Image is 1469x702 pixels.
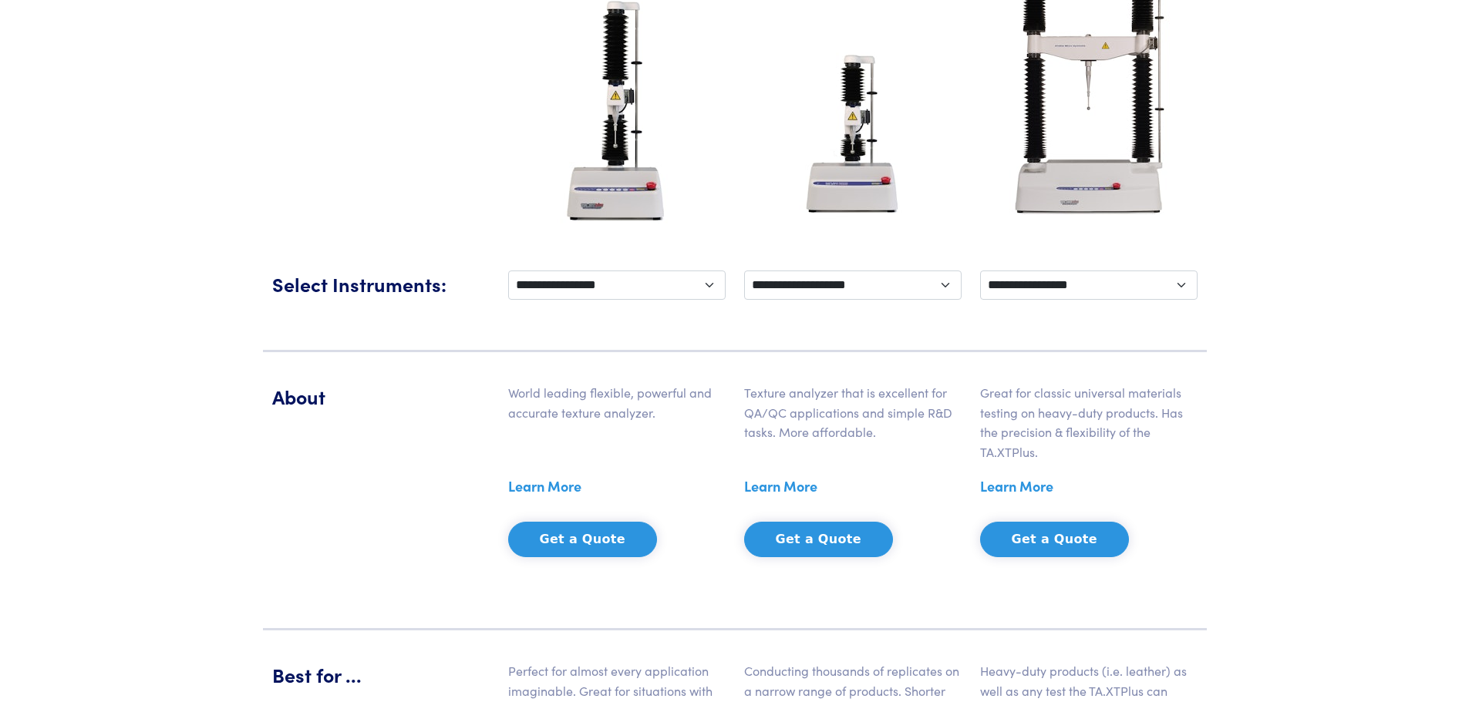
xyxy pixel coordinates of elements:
a: Learn More [508,475,581,498]
p: Great for classic universal materials testing on heavy-duty products. Has the precision & flexibi... [980,383,1198,462]
h5: About [272,383,490,410]
a: Learn More [980,475,1053,498]
img: ta-xt-express-analyzer.jpg [787,28,919,240]
button: Get a Quote [508,522,657,557]
button: Get a Quote [744,522,893,557]
button: Get a Quote [980,522,1129,557]
a: Learn More [744,475,817,498]
p: World leading flexible, powerful and accurate texture analyzer. [508,383,726,422]
p: Texture analyzer that is excellent for QA/QC applications and simple R&D tasks. More affordable. [744,383,962,442]
h5: Select Instruments: [272,270,490,297]
h5: Best for ... [272,661,490,688]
